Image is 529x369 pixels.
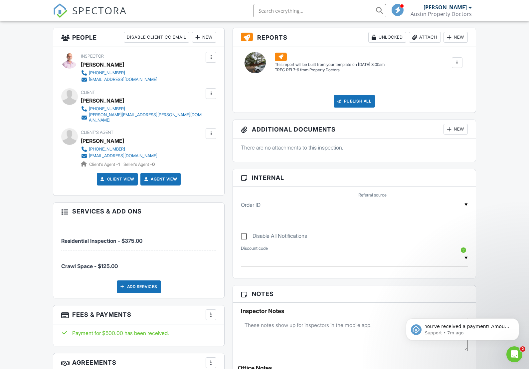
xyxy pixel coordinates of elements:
[241,308,468,314] h5: Inspector Notes
[53,28,224,47] h3: People
[81,130,113,135] span: Client's Agent
[506,346,522,362] iframe: Intercom live chat
[53,305,224,324] h3: Fees & Payments
[396,304,529,351] iframe: Intercom notifications message
[233,285,476,303] h3: Notes
[241,245,268,251] label: Discount code
[81,60,124,70] div: [PERSON_NAME]
[233,28,476,47] h3: Reports
[81,70,157,76] a: [PHONE_NUMBER]
[89,153,157,159] div: [EMAIL_ADDRESS][DOMAIN_NAME]
[117,280,161,293] div: Add Services
[275,62,385,67] div: This report will be built from your template on [DATE] 3:00am
[275,67,385,73] div: TREC REI 7-6 from Property Doctors
[89,70,125,76] div: [PHONE_NUMBER]
[81,54,104,59] span: Inspector
[89,106,125,112] div: [PHONE_NUMBER]
[443,32,468,43] div: New
[241,201,261,208] label: Order ID
[192,32,216,43] div: New
[143,176,177,183] a: Agent View
[61,329,216,337] div: Payment for $500.00 has been received.
[368,32,406,43] div: Unlocked
[233,120,476,139] h3: Additional Documents
[81,106,204,112] a: [PHONE_NUMBER]
[358,192,387,198] label: Referral source
[123,162,155,167] span: Seller's Agent -
[61,263,118,269] span: Crawl Space - $125.00
[253,4,386,17] input: Search everything...
[53,3,68,18] img: The Best Home Inspection Software - Spectora
[89,147,125,152] div: [PHONE_NUMBER]
[81,153,157,159] a: [EMAIL_ADDRESS][DOMAIN_NAME]
[81,112,204,123] a: [PERSON_NAME][EMAIL_ADDRESS][PERSON_NAME][DOMAIN_NAME]
[81,96,124,106] div: [PERSON_NAME]
[61,237,142,244] span: Residential Inspection - $375.00
[72,3,127,17] span: SPECTORA
[81,90,95,95] span: Client
[152,162,155,167] strong: 0
[409,32,441,43] div: Attach
[233,169,476,186] h3: Internal
[53,9,127,23] a: SPECTORA
[334,95,375,108] div: Publish All
[89,112,204,123] div: [PERSON_NAME][EMAIL_ADDRESS][PERSON_NAME][DOMAIN_NAME]
[411,11,472,17] div: Austin Property Doctors
[424,4,467,11] div: [PERSON_NAME]
[89,162,121,167] span: Client's Agent -
[61,250,216,275] li: Manual fee: Crawl Space
[81,146,157,153] a: [PHONE_NUMBER]
[81,76,157,83] a: [EMAIL_ADDRESS][DOMAIN_NAME]
[99,176,134,183] a: Client View
[89,77,157,82] div: [EMAIL_ADDRESS][DOMAIN_NAME]
[241,233,307,241] label: Disable All Notifications
[520,346,525,352] span: 2
[53,203,224,220] h3: Services & Add ons
[61,225,216,250] li: Service: Residential Inspection
[118,162,120,167] strong: 1
[241,144,468,151] p: There are no attachments to this inspection.
[124,32,189,43] div: Disable Client CC Email
[443,124,468,135] div: New
[81,136,124,146] a: [PERSON_NAME]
